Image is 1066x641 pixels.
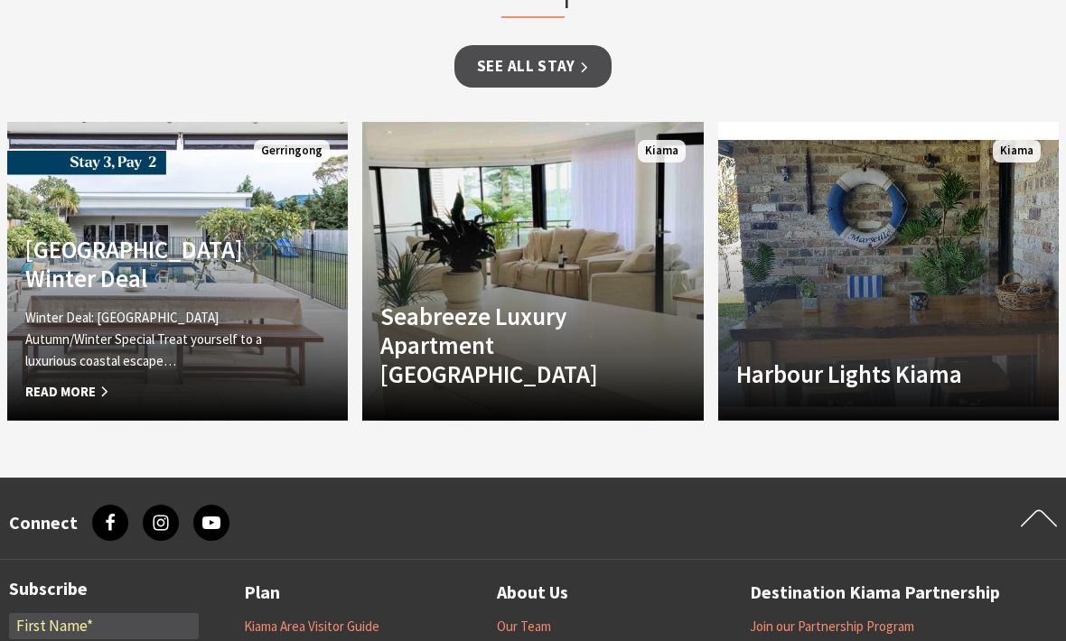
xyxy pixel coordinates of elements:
[362,122,703,420] a: Another Image Used Seabreeze Luxury Apartment [GEOGRAPHIC_DATA] Kiama
[497,618,551,636] a: Our Team
[25,381,279,403] span: Read More
[9,512,78,534] h3: Connect
[254,140,330,163] span: Gerringong
[497,578,568,608] a: About Us
[718,122,1059,420] a: Another Image Used Harbour Lights Kiama Kiama
[244,578,280,608] a: Plan
[750,578,1000,608] a: Destination Kiama Partnership
[736,359,990,388] h4: Harbour Lights Kiama
[244,618,379,636] a: Kiama Area Visitor Guide
[380,302,634,389] h4: Seabreeze Luxury Apartment [GEOGRAPHIC_DATA]
[9,578,199,599] h3: Subscribe
[750,618,914,636] a: Join our Partnership Program
[25,307,279,372] p: Winter Deal: [GEOGRAPHIC_DATA] Autumn/Winter Special Treat yourself to a luxurious coastal escape…
[9,613,199,640] input: First Name*
[454,45,612,88] a: See all Stay
[7,122,348,420] a: Another Image Used [GEOGRAPHIC_DATA] Winter Deal Winter Deal: [GEOGRAPHIC_DATA] Autumn/Winter Spe...
[25,235,279,293] h4: [GEOGRAPHIC_DATA] Winter Deal
[638,140,686,163] span: Kiama
[993,140,1041,163] span: Kiama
